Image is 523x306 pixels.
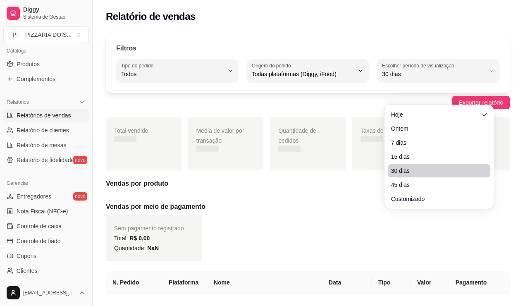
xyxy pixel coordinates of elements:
span: 30 dias [382,70,485,78]
span: Entregadores [17,192,51,201]
span: Complementos [17,75,55,83]
span: Controle de caixa [17,222,62,230]
p: Filtros [116,43,136,53]
span: P [10,31,19,39]
span: Total vendido [114,127,148,134]
th: Tipo [372,271,411,294]
span: Hoje [391,110,479,119]
th: Data [322,271,372,294]
span: Quantidade: [114,245,159,251]
span: Ontem [391,124,479,133]
span: Exportar relatório [459,98,503,107]
div: PIZZARIA DOIS ... [25,31,72,39]
h5: Vendas por produto [106,179,510,189]
span: R$ 0,00 [129,235,150,241]
span: Controle de fiado [17,237,61,245]
span: 7 dias [391,139,479,147]
span: Relatórios de vendas [17,111,71,120]
span: Relatório de fidelidade [17,156,74,164]
span: Total: [114,235,150,241]
span: Relatório de clientes [17,126,69,134]
span: 45 dias [391,181,479,189]
span: Quantidade de pedidos [278,127,316,144]
h5: Vendas por meio de pagamento [106,202,510,212]
span: NaN [147,245,159,251]
span: 30 dias [391,167,479,175]
label: Origem do pedido [252,62,294,69]
span: Taxas de entrega [361,127,405,134]
span: Sem pagamento registrado [114,225,184,232]
th: Valor [411,271,449,294]
span: Cupons [17,252,36,260]
th: Plataforma [162,271,207,294]
label: Escolher período de visualização [382,62,457,69]
label: Tipo do pedido [121,62,156,69]
th: N. Pedido [106,271,162,294]
span: Clientes [17,267,38,275]
span: Todos [121,70,224,78]
h2: Relatório de vendas [106,10,196,23]
span: Customizado [391,195,479,203]
th: Pagamento [449,271,510,294]
div: Catálogo [3,44,89,57]
span: Diggy [23,6,86,14]
div: Gerenciar [3,177,89,190]
span: Todas plataformas (Diggy, iFood) [252,70,354,78]
span: Sistema de Gestão [23,14,86,20]
span: [EMAIL_ADDRESS][DOMAIN_NAME] [23,289,76,296]
span: Relatório de mesas [17,141,67,149]
span: Média de valor por transação [196,127,244,144]
span: Relatórios [7,99,29,105]
span: Produtos [17,60,40,68]
span: Nota Fiscal (NFC-e) [17,207,68,215]
button: Select a team [3,26,89,43]
th: Nome [207,271,322,294]
span: 15 dias [391,153,479,161]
